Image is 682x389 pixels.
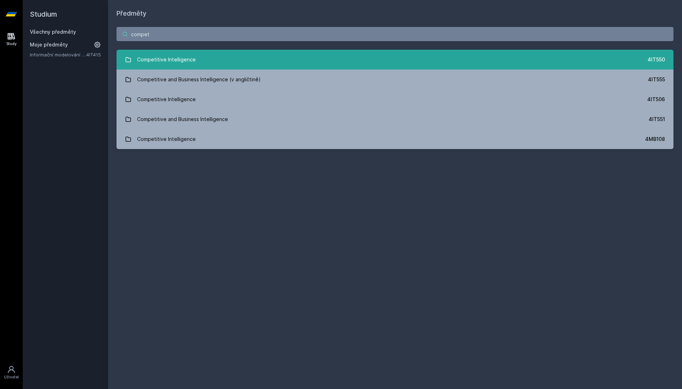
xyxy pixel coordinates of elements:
div: Competitive Intelligence [137,132,196,146]
div: Study [6,41,17,46]
div: 4IT550 [648,56,665,63]
div: 4IT506 [647,96,665,103]
span: Moje předměty [30,41,68,48]
a: 4IT415 [86,52,101,57]
a: Informační modelování organizací [30,51,86,58]
a: Competitive and Business Intelligence 4IT551 [117,109,673,129]
input: Název nebo ident předmětu… [117,27,673,41]
div: 4IT551 [649,116,665,123]
div: 4IT555 [648,76,665,83]
a: Competitive Intelligence 4IT506 [117,89,673,109]
div: Competitive and Business Intelligence [137,112,228,126]
a: Všechny předměty [30,29,76,35]
a: Study [1,28,21,50]
div: Competitive and Business Intelligence (v angličtině) [137,72,261,87]
h1: Předměty [117,9,673,18]
a: Competitive Intelligence 4MB108 [117,129,673,149]
div: 4MB108 [645,136,665,143]
div: Competitive Intelligence [137,53,196,67]
a: Competitive and Business Intelligence (v angličtině) 4IT555 [117,70,673,89]
div: Uživatel [4,374,19,380]
a: Competitive Intelligence 4IT550 [117,50,673,70]
div: Competitive Intelligence [137,92,196,106]
a: Uživatel [1,362,21,383]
